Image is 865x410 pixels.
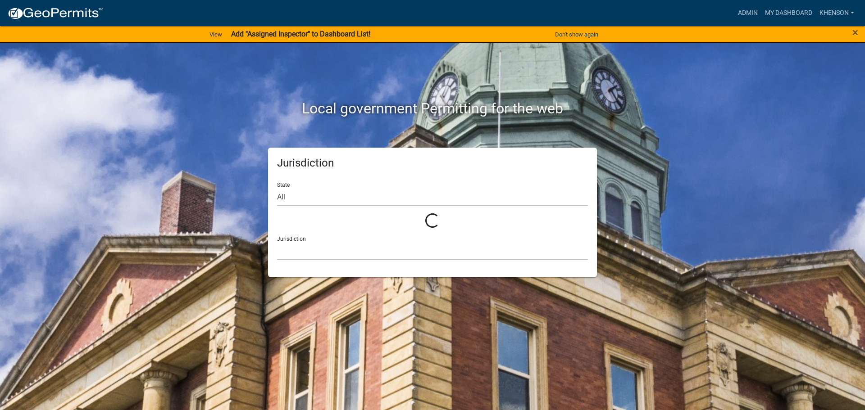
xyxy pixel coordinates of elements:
[761,5,816,22] a: My Dashboard
[182,100,683,117] h2: Local government Permitting for the web
[231,30,370,38] strong: Add "Assigned Inspector" to Dashboard List!
[816,5,858,22] a: khenson
[734,5,761,22] a: Admin
[852,26,858,39] span: ×
[277,157,588,170] h5: Jurisdiction
[206,27,226,42] a: View
[852,27,858,38] button: Close
[551,27,602,42] button: Don't show again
